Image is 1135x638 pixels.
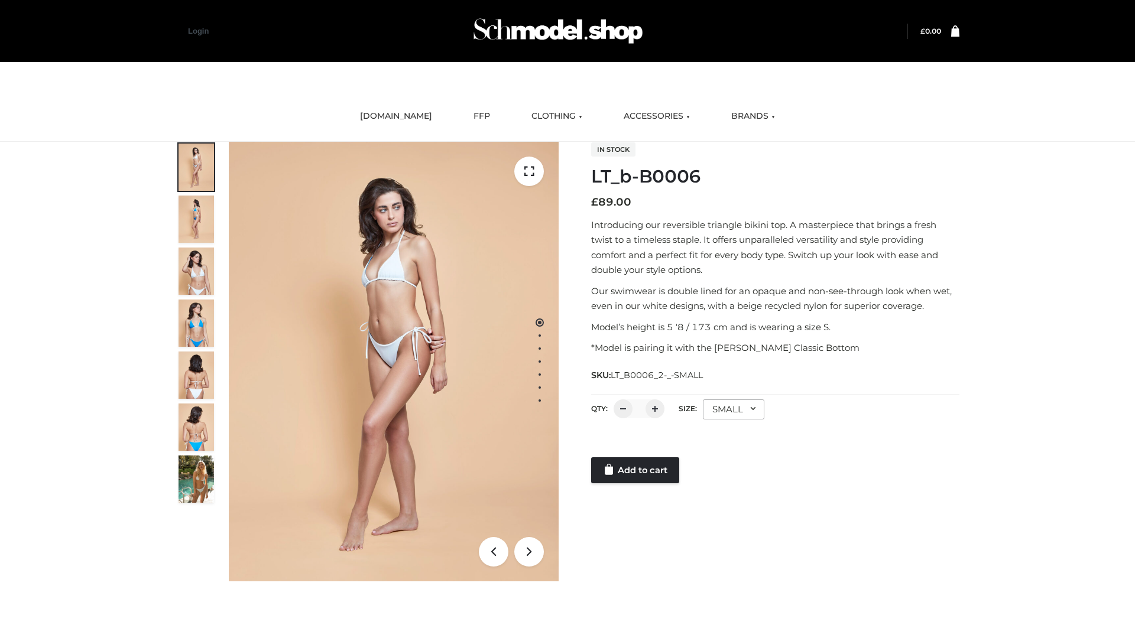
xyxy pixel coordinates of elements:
[179,300,214,347] img: ArielClassicBikiniTop_CloudNine_AzureSky_OW114ECO_4-scaled.jpg
[469,8,647,54] img: Schmodel Admin 964
[188,27,209,35] a: Login
[179,248,214,295] img: ArielClassicBikiniTop_CloudNine_AzureSky_OW114ECO_3-scaled.jpg
[615,103,699,129] a: ACCESSORIES
[591,196,598,209] span: £
[591,368,704,382] span: SKU:
[591,320,959,335] p: Model’s height is 5 ‘8 / 173 cm and is wearing a size S.
[591,217,959,278] p: Introducing our reversible triangle bikini top. A masterpiece that brings a fresh twist to a time...
[179,351,214,399] img: ArielClassicBikiniTop_CloudNine_AzureSky_OW114ECO_7-scaled.jpg
[179,196,214,243] img: ArielClassicBikiniTop_CloudNine_AzureSky_OW114ECO_2-scaled.jpg
[591,196,631,209] bdi: 89.00
[591,142,635,157] span: In stock
[611,370,703,380] span: LT_B0006_2-_-SMALL
[465,103,499,129] a: FFP
[179,455,214,503] img: Arieltop_CloudNine_AzureSky2.jpg
[591,284,959,314] p: Our swimwear is double lined for an opaque and non-see-through look when wet, even in our white d...
[591,340,959,356] p: *Model is pairing it with the [PERSON_NAME] Classic Bottom
[351,103,441,129] a: [DOMAIN_NAME]
[179,403,214,451] img: ArielClassicBikiniTop_CloudNine_AzureSky_OW114ECO_8-scaled.jpg
[920,27,925,35] span: £
[679,404,697,413] label: Size:
[920,27,941,35] a: £0.00
[591,457,679,483] a: Add to cart
[179,144,214,191] img: ArielClassicBikiniTop_CloudNine_AzureSky_OW114ECO_1-scaled.jpg
[703,399,764,419] div: SMALL
[523,103,591,129] a: CLOTHING
[920,27,941,35] bdi: 0.00
[722,103,784,129] a: BRANDS
[591,404,608,413] label: QTY:
[591,166,959,187] h1: LT_b-B0006
[229,142,559,581] img: ArielClassicBikiniTop_CloudNine_AzureSky_OW114ECO_1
